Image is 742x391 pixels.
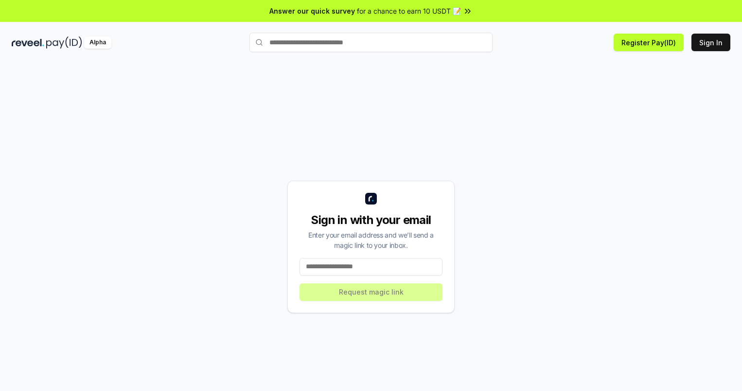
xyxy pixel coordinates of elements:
img: logo_small [365,193,377,205]
button: Sign In [691,34,730,51]
span: for a chance to earn 10 USDT 📝 [357,6,461,16]
img: reveel_dark [12,37,44,49]
div: Sign in with your email [300,212,442,228]
img: pay_id [46,37,82,49]
div: Enter your email address and we’ll send a magic link to your inbox. [300,230,442,250]
span: Answer our quick survey [269,6,355,16]
button: Register Pay(ID) [614,34,684,51]
div: Alpha [84,37,111,49]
